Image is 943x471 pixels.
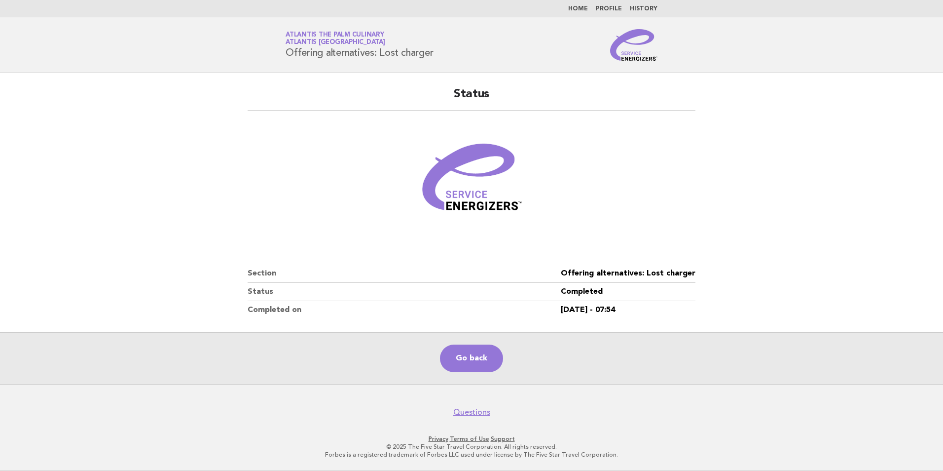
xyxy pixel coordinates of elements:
dd: Offering alternatives: Lost charger [561,265,695,283]
span: Atlantis [GEOGRAPHIC_DATA] [286,39,385,46]
a: History [630,6,657,12]
dt: Section [248,265,561,283]
a: Home [568,6,588,12]
h1: Offering alternatives: Lost charger [286,32,433,58]
a: Support [491,435,515,442]
p: Forbes is a registered trademark of Forbes LLC used under license by The Five Star Travel Corpora... [170,451,773,459]
a: Questions [453,407,490,417]
a: Terms of Use [450,435,489,442]
dd: Completed [561,283,695,301]
a: Go back [440,345,503,372]
img: Service Energizers [610,29,657,61]
img: Verified [412,122,531,241]
a: Privacy [429,435,448,442]
p: © 2025 The Five Star Travel Corporation. All rights reserved. [170,443,773,451]
a: Atlantis The Palm CulinaryAtlantis [GEOGRAPHIC_DATA] [286,32,385,45]
a: Profile [596,6,622,12]
p: · · [170,435,773,443]
dd: [DATE] - 07:54 [561,301,695,319]
h2: Status [248,86,695,111]
dt: Completed on [248,301,561,319]
dt: Status [248,283,561,301]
